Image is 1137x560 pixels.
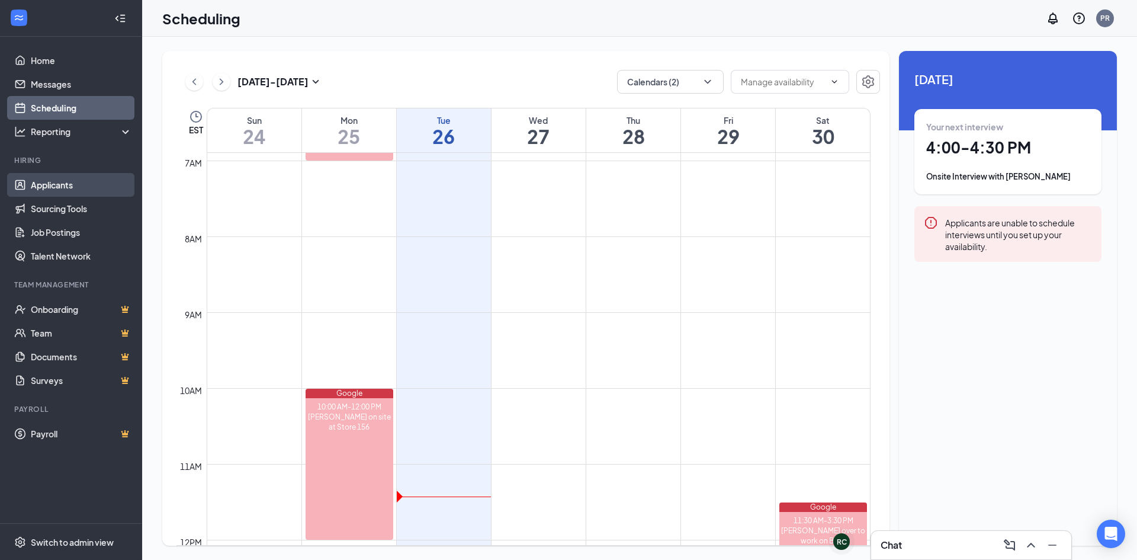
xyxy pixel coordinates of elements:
a: TeamCrown [31,321,132,345]
div: Sun [207,114,301,126]
div: Tue [397,114,491,126]
div: Thu [586,114,680,126]
a: August 26, 2025 [397,108,491,152]
div: Your next interview [926,121,1090,133]
div: Team Management [14,280,130,290]
div: 7am [182,156,204,169]
div: Payroll [14,404,130,414]
button: ChevronUp [1022,536,1040,555]
svg: Analysis [14,126,26,137]
a: August 24, 2025 [207,108,301,152]
svg: Clock [189,110,203,124]
button: ChevronLeft [185,73,203,91]
svg: ComposeMessage [1003,538,1017,552]
svg: ChevronDown [830,77,839,87]
div: [PERSON_NAME] on site at Store 156 [306,412,393,432]
div: 11am [178,460,204,473]
h3: [DATE] - [DATE] [237,75,309,88]
a: Home [31,49,132,72]
button: Minimize [1043,536,1062,555]
svg: Minimize [1045,538,1059,552]
svg: SmallChevronDown [309,75,323,89]
a: August 28, 2025 [586,108,680,152]
div: Sat [776,114,870,126]
div: PR [1100,13,1110,23]
h1: 30 [776,126,870,146]
svg: ChevronRight [216,75,227,89]
h1: 28 [586,126,680,146]
a: PayrollCrown [31,422,132,446]
button: ComposeMessage [1000,536,1019,555]
svg: Settings [861,75,875,89]
span: EST [189,124,203,136]
span: [DATE] [914,70,1101,88]
svg: QuestionInfo [1072,11,1086,25]
a: August 29, 2025 [681,108,775,152]
div: Reporting [31,126,133,137]
div: 10:00 AM-12:00 PM [306,402,393,412]
div: 10am [178,384,204,397]
a: August 27, 2025 [492,108,586,152]
input: Manage availability [741,75,825,88]
a: Scheduling [31,96,132,120]
svg: ChevronUp [1024,538,1038,552]
h1: 29 [681,126,775,146]
button: Settings [856,70,880,94]
button: Calendars (2)ChevronDown [617,70,724,94]
a: Messages [31,72,132,96]
div: Applicants are unable to schedule interviews until you set up your availability. [945,216,1092,252]
div: Switch to admin view [31,536,114,548]
div: Fri [681,114,775,126]
a: Talent Network [31,244,132,268]
div: Onsite Interview with [PERSON_NAME] [926,171,1090,183]
a: OnboardingCrown [31,297,132,321]
a: SurveysCrown [31,369,132,392]
div: Wed [492,114,586,126]
svg: Error [924,216,938,230]
div: RC [837,537,847,547]
div: 9am [182,308,204,321]
div: 8am [182,232,204,245]
div: 12pm [178,536,204,549]
h1: 27 [492,126,586,146]
h1: 4:00 - 4:30 PM [926,137,1090,158]
a: Job Postings [31,220,132,244]
a: Sourcing Tools [31,197,132,220]
h3: Chat [881,539,902,552]
a: Applicants [31,173,132,197]
a: DocumentsCrown [31,345,132,369]
a: August 25, 2025 [302,108,396,152]
svg: WorkstreamLogo [13,12,25,24]
h1: Scheduling [162,8,240,28]
div: [PERSON_NAME] over to work on Boat [779,526,867,546]
div: Google [779,503,867,512]
svg: ChevronLeft [188,75,200,89]
a: August 30, 2025 [776,108,870,152]
svg: Collapse [114,12,126,24]
svg: ChevronDown [702,76,714,88]
div: Mon [302,114,396,126]
h1: 25 [302,126,396,146]
div: Google [306,389,393,398]
h1: 24 [207,126,301,146]
div: 11:30 AM-3:30 PM [779,516,867,526]
svg: Notifications [1046,11,1060,25]
svg: Settings [14,536,26,548]
div: Hiring [14,155,130,165]
h1: 26 [397,126,491,146]
div: Open Intercom Messenger [1097,520,1125,548]
button: ChevronRight [213,73,230,91]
